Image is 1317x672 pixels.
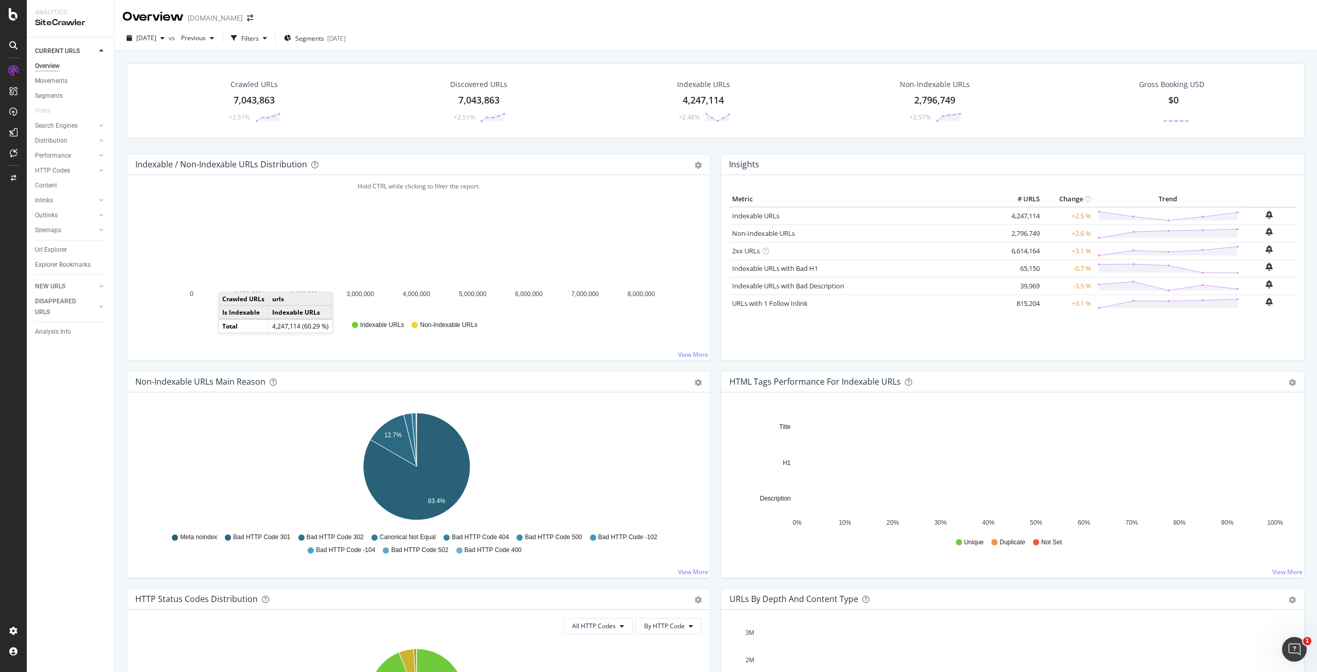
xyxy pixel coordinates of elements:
[35,165,70,176] div: HTTP Codes
[598,533,657,542] span: Bad HTTP Code -102
[35,91,106,101] a: Segments
[35,326,71,337] div: Analysis Info
[177,30,218,46] button: Previous
[122,8,184,26] div: Overview
[732,281,844,290] a: Indexable URLs with Bad Description
[290,290,318,298] text: 2,000,000
[234,94,275,107] div: 7,043,863
[229,113,250,122] div: +2.51%
[729,376,901,387] div: HTML Tags Performance for Indexable URLs
[35,225,61,236] div: Sitemaps
[1030,519,1042,526] text: 50%
[450,79,507,90] div: Discovered URLs
[964,538,984,547] span: Unique
[35,61,106,72] a: Overview
[779,423,791,430] text: Title
[729,409,1292,528] svg: A chart.
[233,533,290,542] span: Bad HTTP Code 301
[35,106,50,116] div: Visits
[1001,260,1042,277] td: 65,150
[1139,79,1204,90] span: Gross Booking USD
[35,281,65,292] div: NEW URLS
[1266,245,1273,253] div: bell-plus
[135,159,307,169] div: Indexable / Non-Indexable URLs Distribution
[135,376,265,387] div: Non-Indexable URLs Main Reason
[1289,379,1296,386] div: gear
[35,180,106,191] a: Content
[428,497,446,505] text: 83.4%
[1001,242,1042,260] td: 6,614,164
[1266,228,1273,236] div: bell-plus
[135,192,698,311] svg: A chart.
[35,165,96,176] a: HTTP Codes
[169,33,177,42] span: vs
[459,290,487,298] text: 5,000,000
[135,409,698,528] div: A chart.
[745,657,754,664] text: 2M
[180,533,217,542] span: Meta noindex
[525,533,582,542] span: Bad HTTP Code 500
[420,321,477,330] span: Non-Indexable URLs
[269,319,333,333] td: 4,247,114 (60.29 %)
[295,34,324,43] span: Segments
[982,519,994,526] text: 40%
[695,596,702,604] div: gear
[230,79,278,90] div: Crawled URLs
[35,260,106,270] a: Explorer Bookmarks
[35,326,106,337] a: Analysis Info
[347,290,375,298] text: 3,000,000
[1282,637,1307,662] iframe: Intercom live chat
[35,296,96,318] a: DISAPPEARED URLS
[35,150,71,161] div: Performance
[35,46,80,57] div: CURRENT URLS
[188,13,243,23] div: [DOMAIN_NAME]
[1041,538,1062,547] span: Not Set
[1303,637,1311,645] span: 1
[729,192,1001,207] th: Metric
[1168,94,1179,106] span: $0
[1001,277,1042,295] td: 39,969
[1042,207,1094,225] td: +2.5 %
[1042,277,1094,295] td: -3.5 %
[35,135,96,146] a: Distribution
[1126,519,1138,526] text: 70%
[1042,192,1094,207] th: Change
[1001,207,1042,225] td: 4,247,114
[307,533,364,542] span: Bad HTTP Code 302
[35,180,57,191] div: Content
[572,290,599,298] text: 7,000,000
[783,459,791,467] text: H1
[635,618,702,634] button: By HTTP Code
[1267,519,1283,526] text: 100%
[452,533,509,542] span: Bad HTTP Code 404
[1266,263,1273,271] div: bell-plus
[1001,192,1042,207] th: # URLS
[1001,225,1042,242] td: 2,796,749
[683,94,724,107] div: 4,247,114
[1042,260,1094,277] td: -0.7 %
[360,321,404,330] span: Indexable URLs
[900,79,970,90] div: Non-Indexable URLs
[35,225,96,236] a: Sitemaps
[572,622,616,630] span: All HTTP Codes
[35,245,106,255] a: Url Explorer
[934,519,947,526] text: 30%
[458,94,500,107] div: 7,043,863
[35,91,63,101] div: Segments
[35,281,96,292] a: NEW URLS
[135,594,258,604] div: HTTP Status Codes Distribution
[35,150,96,161] a: Performance
[327,34,346,43] div: [DATE]
[1156,113,1158,122] div: -
[177,33,206,42] span: Previous
[1042,225,1094,242] td: +2.6 %
[760,495,791,502] text: Description
[136,33,156,42] span: 2025 Aug. 1st
[35,8,105,17] div: Analytics
[35,245,67,255] div: Url Explorer
[241,34,259,43] div: Filters
[316,546,375,555] span: Bad HTTP Code -104
[35,135,67,146] div: Distribution
[515,290,543,298] text: 6,000,000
